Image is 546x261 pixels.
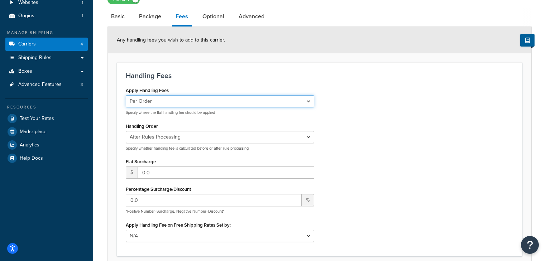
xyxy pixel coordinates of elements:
[126,159,156,164] label: Flat Surcharge
[126,166,138,179] span: $
[18,13,34,19] span: Origins
[126,187,191,192] label: Percentage Surcharge/Discount
[5,51,88,64] a: Shipping Rules
[18,82,62,88] span: Advanced Features
[18,41,36,47] span: Carriers
[5,30,88,36] div: Manage Shipping
[126,209,314,214] p: *Positive Number=Surcharge, Negative Number=Discount*
[5,9,88,23] li: Origins
[126,222,231,228] label: Apply Handling Fee on Free Shipping Rates Set by:
[20,129,47,135] span: Marketplace
[20,142,39,148] span: Analytics
[5,65,88,78] a: Boxes
[126,88,169,93] label: Apply Handling Fees
[81,82,83,88] span: 3
[5,125,88,138] a: Marketplace
[82,13,83,19] span: 1
[5,152,88,165] a: Help Docs
[135,8,165,25] a: Package
[5,112,88,125] a: Test Your Rates
[126,146,314,151] p: Specify whether handling fee is calculated before or after rule processing
[117,36,225,44] span: Any handling fees you wish to add to this carrier.
[5,139,88,151] a: Analytics
[20,155,43,161] span: Help Docs
[172,8,192,26] a: Fees
[5,78,88,91] a: Advanced Features3
[126,124,158,129] label: Handling Order
[18,68,32,74] span: Boxes
[5,38,88,51] li: Carriers
[18,55,52,61] span: Shipping Rules
[235,8,268,25] a: Advanced
[199,8,228,25] a: Optional
[107,8,128,25] a: Basic
[126,110,314,115] p: Specify where the flat handling fee should be applied
[5,104,88,110] div: Resources
[302,194,314,206] span: %
[126,72,513,79] h3: Handling Fees
[5,38,88,51] a: Carriers4
[520,34,535,47] button: Show Help Docs
[5,78,88,91] li: Advanced Features
[81,41,83,47] span: 4
[5,9,88,23] a: Origins1
[20,116,54,122] span: Test Your Rates
[521,236,539,254] button: Open Resource Center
